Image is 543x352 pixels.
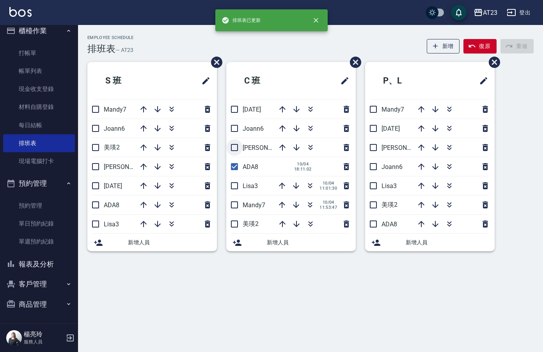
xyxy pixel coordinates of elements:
button: 商品管理 [3,294,75,315]
span: Joann6 [104,125,125,132]
span: ADA8 [104,201,119,209]
span: Mandy7 [382,106,404,113]
div: 新增人員 [87,234,217,251]
h5: 楊亮玲 [24,331,64,338]
a: 打帳單 [3,44,75,62]
span: 刪除班表 [205,51,224,74]
span: 修改班表的標題 [197,71,211,90]
span: 新增人員 [267,238,350,247]
span: Lisa3 [104,220,119,228]
button: 登出 [504,5,534,20]
a: 排班表 [3,134,75,152]
span: Mandy7 [243,201,265,209]
h2: Employee Schedule [87,35,134,40]
span: 18:11:02 [294,167,312,172]
span: 11:53:47 [319,205,337,210]
a: 單日預約紀錄 [3,215,75,233]
span: [DATE] [104,182,122,190]
span: 修改班表的標題 [335,71,350,90]
button: 客戶管理 [3,274,75,294]
button: 新增 [427,39,460,53]
button: 復原 [463,39,497,53]
span: 新增人員 [406,238,488,247]
button: close [307,12,325,29]
button: 報表及分析 [3,254,75,274]
div: 新增人員 [365,234,495,251]
span: Joann6 [243,125,264,132]
a: 單週預約紀錄 [3,233,75,251]
span: 10/04 [294,162,312,167]
h3: 排班表 [87,43,115,54]
h2: S 班 [94,67,165,95]
span: Lisa3 [243,182,258,190]
span: 刪除班表 [344,51,362,74]
a: 材料自購登錄 [3,98,75,116]
img: Person [6,330,22,346]
span: 11:01:30 [319,186,337,191]
h6: — AT23 [115,46,133,54]
button: AT23 [470,5,500,21]
h2: C 班 [232,67,303,95]
a: 帳單列表 [3,62,75,80]
span: 10/04 [319,181,337,186]
button: 櫃檯作業 [3,21,75,41]
span: 美瑛2 [243,220,259,228]
img: Logo [9,7,32,17]
a: 現金收支登錄 [3,80,75,98]
span: 新增人員 [128,238,211,247]
span: Mandy7 [104,106,126,113]
span: [PERSON_NAME]19 [382,144,435,151]
a: 每日結帳 [3,116,75,134]
span: [PERSON_NAME]19 [243,144,296,151]
h2: P、L [371,67,444,95]
span: ADA8 [243,163,258,171]
span: Lisa3 [382,182,397,190]
button: save [451,5,467,20]
a: 現場電腦打卡 [3,152,75,170]
span: [DATE] [382,125,400,132]
span: 美瑛2 [382,201,397,208]
div: 新增人員 [226,234,356,251]
span: 刪除班表 [483,51,501,74]
span: Joann6 [382,163,403,171]
span: 美瑛2 [104,144,120,151]
span: [PERSON_NAME]19 [104,163,158,171]
span: [DATE] [243,106,261,113]
p: 服務人員 [24,338,64,345]
span: ADA8 [382,220,397,228]
a: 預約管理 [3,197,75,215]
span: 10/04 [319,200,337,205]
span: 排班表已更新 [222,16,261,24]
span: 修改班表的標題 [474,71,488,90]
div: AT23 [483,8,497,18]
button: 預約管理 [3,173,75,194]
